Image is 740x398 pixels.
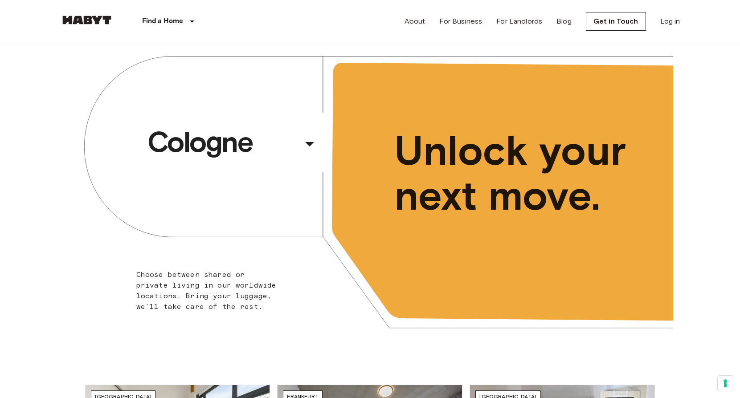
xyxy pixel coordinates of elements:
[147,124,299,160] span: Cologne
[660,16,680,27] a: Log in
[405,16,425,27] a: About
[144,122,324,162] button: Cologne
[394,128,637,218] span: Unlock your next move.
[586,12,646,31] a: Get in Touch
[136,270,277,311] span: Choose between shared or private living in our worldwide locations. Bring your luggage, we'll tak...
[142,16,184,27] p: Find a Home
[556,16,572,27] a: Blog
[439,16,482,27] a: For Business
[60,16,114,24] img: Habyt
[496,16,542,27] a: For Landlords
[718,376,733,391] button: Your consent preferences for tracking technologies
